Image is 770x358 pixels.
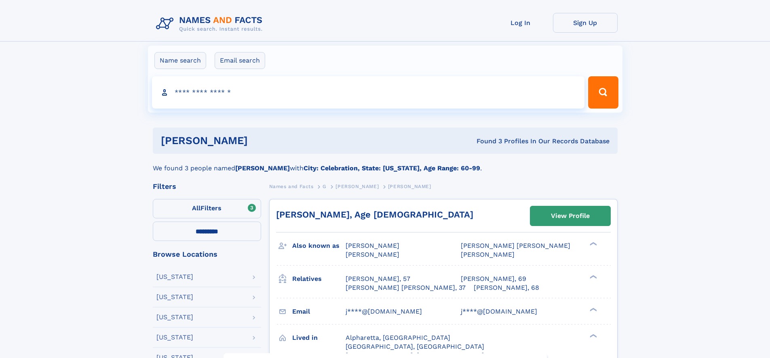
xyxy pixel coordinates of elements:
[153,251,261,258] div: Browse Locations
[276,209,473,220] a: [PERSON_NAME], Age [DEMOGRAPHIC_DATA]
[154,52,206,69] label: Name search
[588,333,597,338] div: ❯
[156,314,193,320] div: [US_STATE]
[346,251,399,258] span: [PERSON_NAME]
[269,181,314,191] a: Names and Facts
[346,274,410,283] a: [PERSON_NAME], 57
[153,199,261,218] label: Filters
[553,13,618,33] a: Sign Up
[292,239,346,253] h3: Also known as
[335,184,379,189] span: [PERSON_NAME]
[588,307,597,312] div: ❯
[346,343,484,350] span: [GEOGRAPHIC_DATA], [GEOGRAPHIC_DATA]
[153,13,269,35] img: Logo Names and Facts
[192,204,200,212] span: All
[304,164,480,172] b: City: Celebration, State: [US_STATE], Age Range: 60-99
[292,331,346,345] h3: Lived in
[346,283,466,292] a: [PERSON_NAME] [PERSON_NAME], 37
[153,154,618,173] div: We found 3 people named with .
[323,181,327,191] a: G
[335,181,379,191] a: [PERSON_NAME]
[588,241,597,247] div: ❯
[488,13,553,33] a: Log In
[530,206,610,226] a: View Profile
[292,272,346,286] h3: Relatives
[461,251,515,258] span: [PERSON_NAME]
[156,274,193,280] div: [US_STATE]
[551,207,590,225] div: View Profile
[292,305,346,318] h3: Email
[235,164,290,172] b: [PERSON_NAME]
[161,136,362,146] h1: [PERSON_NAME]
[362,137,610,146] div: Found 3 Profiles In Our Records Database
[461,242,570,249] span: [PERSON_NAME] [PERSON_NAME]
[156,334,193,341] div: [US_STATE]
[346,242,399,249] span: [PERSON_NAME]
[323,184,327,189] span: G
[588,76,618,109] button: Search Button
[153,183,261,190] div: Filters
[474,283,539,292] a: [PERSON_NAME], 68
[461,274,526,283] a: [PERSON_NAME], 69
[346,334,450,341] span: Alpharetta, [GEOGRAPHIC_DATA]
[588,274,597,279] div: ❯
[215,52,265,69] label: Email search
[388,184,431,189] span: [PERSON_NAME]
[156,294,193,300] div: [US_STATE]
[152,76,585,109] input: search input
